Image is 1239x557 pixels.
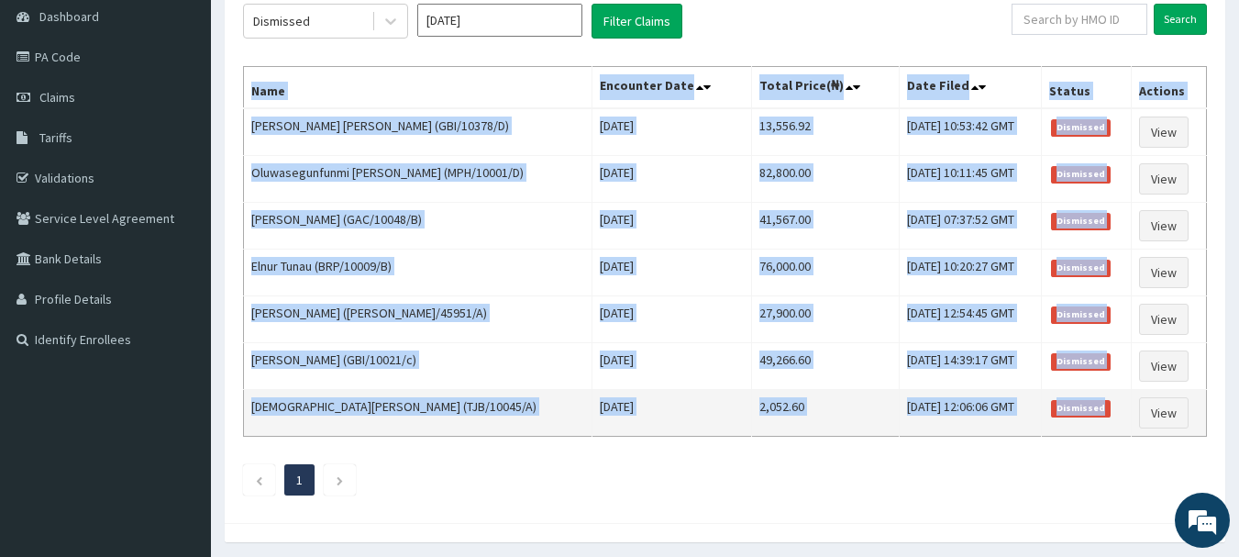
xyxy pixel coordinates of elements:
a: View [1139,397,1189,429]
input: Search by HMO ID [1012,4,1147,35]
th: Date Filed [899,67,1041,109]
td: 49,266.60 [751,343,899,390]
td: 13,556.92 [751,108,899,156]
td: 2,052.60 [751,390,899,437]
td: [DATE] 10:53:42 GMT [899,108,1041,156]
img: d_794563401_company_1708531726252_794563401 [34,92,74,138]
td: [DATE] [592,250,751,296]
th: Actions [1131,67,1206,109]
th: Status [1041,67,1131,109]
div: Minimize live chat window [301,9,345,53]
input: Search [1154,4,1207,35]
div: Dismissed [253,12,310,30]
td: [DATE] 10:11:45 GMT [899,156,1041,203]
span: Tariffs [39,129,72,146]
span: Dismissed [1051,260,1112,276]
td: [DATE] [592,203,751,250]
span: Dismissed [1051,119,1112,136]
td: [DATE] [592,390,751,437]
span: Dismissed [1051,213,1112,229]
textarea: Type your message and hit 'Enter' [9,366,349,430]
th: Name [244,67,592,109]
th: Encounter Date [592,67,751,109]
a: Previous page [255,472,263,488]
td: Oluwasegunfunmi [PERSON_NAME] (MPH/10001/D) [244,156,592,203]
a: View [1139,163,1189,195]
a: View [1139,210,1189,241]
td: [DATE] 10:20:27 GMT [899,250,1041,296]
a: View [1139,117,1189,148]
td: 41,567.00 [751,203,899,250]
td: [DATE] 12:54:45 GMT [899,296,1041,343]
span: Dismissed [1051,166,1112,183]
span: Dismissed [1051,400,1112,417]
td: [DATE] [592,156,751,203]
td: [PERSON_NAME] (GBI/10021/c) [244,343,592,390]
span: Dismissed [1051,353,1112,370]
div: Chat with us now [95,103,308,127]
a: Next page [336,472,344,488]
td: 76,000.00 [751,250,899,296]
span: We're online! [106,163,253,349]
td: [DATE] 07:37:52 GMT [899,203,1041,250]
a: Page 1 is your current page [296,472,303,488]
a: View [1139,351,1189,382]
span: Dismissed [1051,306,1112,323]
td: [DATE] [592,343,751,390]
td: 82,800.00 [751,156,899,203]
td: [PERSON_NAME] [PERSON_NAME] (GBI/10378/D) [244,108,592,156]
a: View [1139,257,1189,288]
td: [PERSON_NAME] (GAC/10048/B) [244,203,592,250]
td: Elnur Tunau (BRP/10009/B) [244,250,592,296]
button: Filter Claims [592,4,682,39]
span: Claims [39,89,75,106]
span: Dashboard [39,8,99,25]
td: [PERSON_NAME] ([PERSON_NAME]/45951/A) [244,296,592,343]
td: [DATE] 12:06:06 GMT [899,390,1041,437]
a: View [1139,304,1189,335]
td: [DATE] 14:39:17 GMT [899,343,1041,390]
td: [DEMOGRAPHIC_DATA][PERSON_NAME] (TJB/10045/A) [244,390,592,437]
td: [DATE] [592,108,751,156]
td: 27,900.00 [751,296,899,343]
td: [DATE] [592,296,751,343]
th: Total Price(₦) [751,67,899,109]
input: Select Month and Year [417,4,582,37]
